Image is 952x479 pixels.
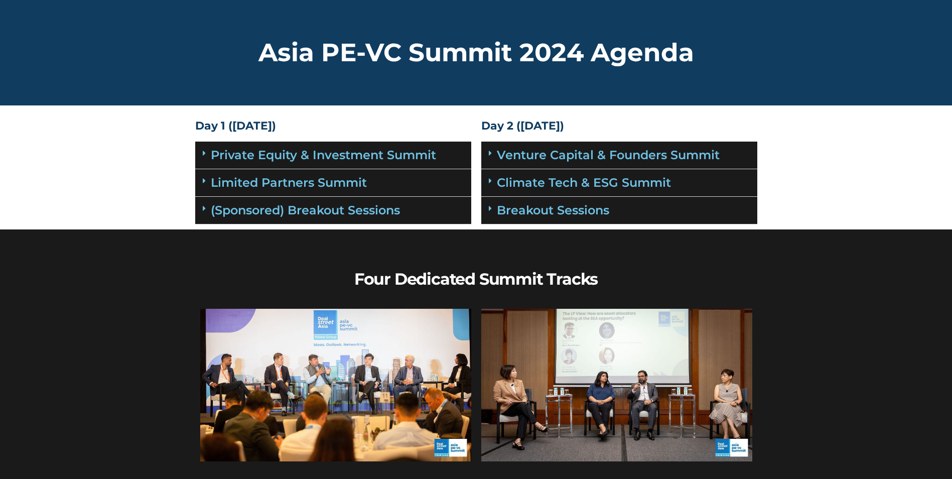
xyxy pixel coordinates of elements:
b: Four Dedicated Summit Tracks [354,269,598,289]
a: Limited Partners Summit [211,175,367,190]
a: Private Equity & Investment Summit [211,148,436,162]
h2: Asia PE-VC Summit 2024 Agenda [195,40,757,65]
h4: Day 2 ([DATE]) [481,121,757,132]
a: Venture Capital & Founders​ Summit [497,148,720,162]
a: Climate Tech & ESG Summit [497,175,671,190]
h4: Day 1 ([DATE]) [195,121,471,132]
a: (Sponsored) Breakout Sessions [211,203,400,217]
a: Breakout Sessions [497,203,609,217]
